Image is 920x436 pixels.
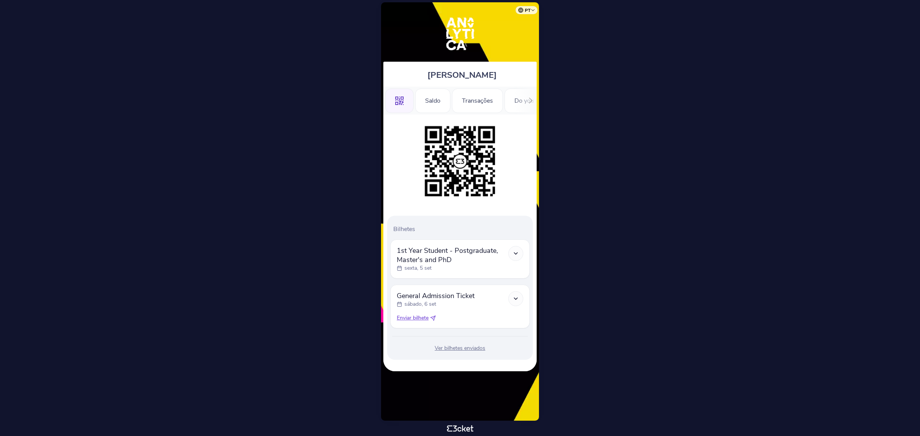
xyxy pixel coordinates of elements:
a: Saldo [415,96,450,104]
div: Transações [452,89,503,113]
span: [PERSON_NAME] [427,69,497,81]
a: Do you have a Guest? [504,96,583,104]
div: Saldo [415,89,450,113]
p: Bilhetes [393,225,530,233]
div: Do you have a Guest? [504,89,583,113]
img: 47e6df63faff481d99700d360f6f4db0.png [421,122,499,200]
span: Enviar bilhete [397,314,429,322]
a: Transações [452,96,503,104]
p: sexta, 5 set [404,264,432,272]
span: General Admission Ticket [397,291,475,300]
span: 1st Year Student - Postgraduate, Master's and PhD [397,246,508,264]
img: Analytica Fest 2025 - Sep 6th [436,10,484,58]
p: sábado, 6 set [404,300,436,308]
div: Ver bilhetes enviados [390,344,530,352]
